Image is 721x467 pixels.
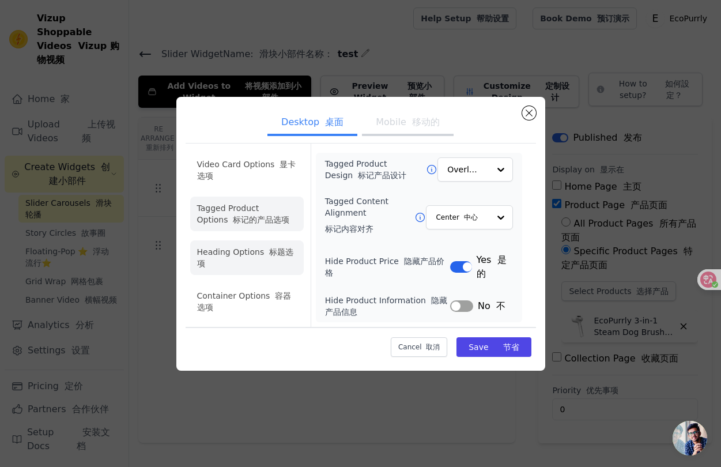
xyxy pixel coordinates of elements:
[190,240,304,275] li: Heading Options
[477,254,507,279] font: 是的
[391,337,447,357] button: Cancel
[197,160,296,180] font: 显卡选项
[233,215,289,224] font: 标记的产品选项
[190,153,304,187] li: Video Card Options
[503,342,519,352] font: 节省
[426,343,440,351] font: 取消
[190,197,304,231] li: Tagged Product Options
[456,337,531,357] button: Save
[267,111,357,136] button: Desktop
[325,257,444,277] font: 隐藏产品价格
[325,116,343,127] font: 桌面
[197,247,294,268] font: 标题选项
[478,299,505,313] span: No
[197,291,292,312] font: 容器选项
[325,255,450,278] label: Hide Product Price
[673,421,707,455] a: 开放式聊天
[325,295,450,318] label: Hide Product Information
[496,300,505,311] font: 不
[362,111,454,136] button: Mobile
[325,158,426,181] label: Tagged Product Design
[412,116,440,127] font: 移动的
[522,106,536,120] button: Close modal
[325,224,373,233] font: 标记内容对齐
[325,296,447,317] font: 隐藏产品信息
[190,284,304,319] li: Container Options
[477,253,513,281] span: Yes
[358,171,406,180] font: 标记产品设计
[325,195,415,239] label: Tagged Content Alignment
